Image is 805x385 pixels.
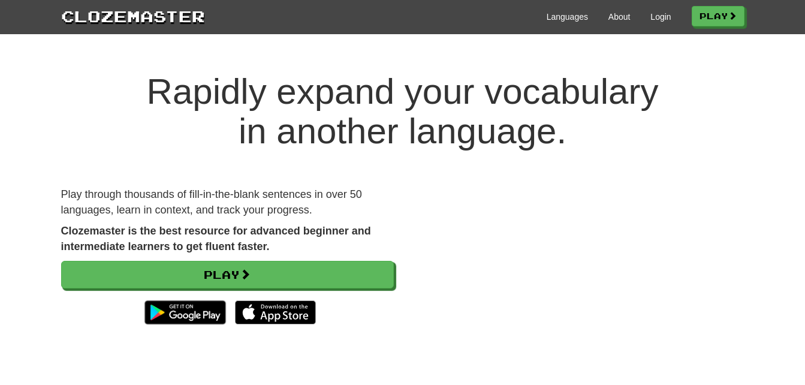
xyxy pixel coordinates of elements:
a: Clozemaster [61,5,205,27]
a: Languages [547,11,588,23]
a: About [608,11,631,23]
img: Get it on Google Play [138,294,231,330]
strong: Clozemaster is the best resource for advanced beginner and intermediate learners to get fluent fa... [61,225,371,252]
p: Play through thousands of fill-in-the-blank sentences in over 50 languages, learn in context, and... [61,187,394,218]
a: Play [692,6,744,26]
a: Play [61,261,394,288]
img: Download_on_the_App_Store_Badge_US-UK_135x40-25178aeef6eb6b83b96f5f2d004eda3bffbb37122de64afbaef7... [235,300,316,324]
a: Login [650,11,671,23]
